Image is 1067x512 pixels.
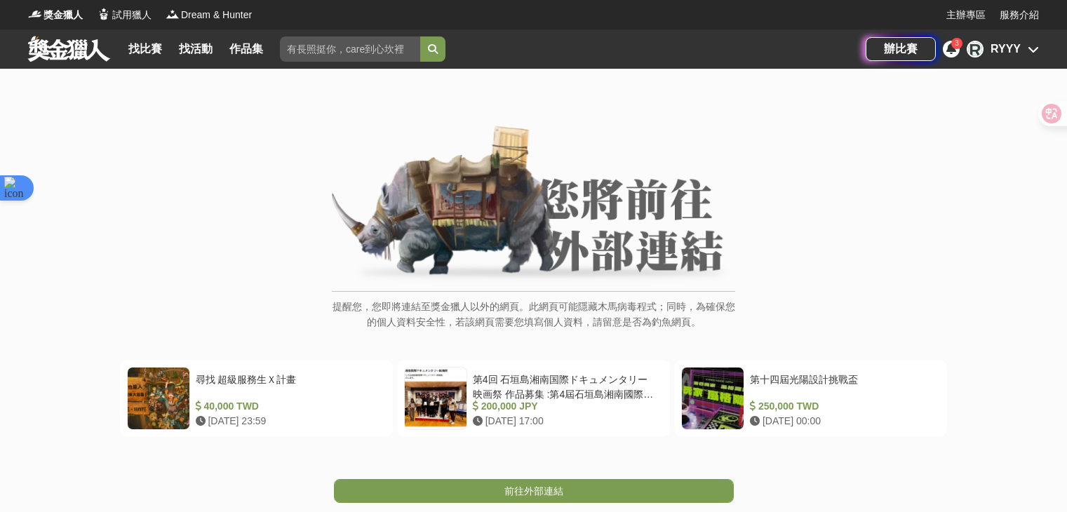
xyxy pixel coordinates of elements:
[181,8,252,22] span: Dream & Hunter
[97,8,152,22] a: Logo試用獵人
[120,360,393,437] a: 尋找 超級服務生Ｘ計畫 40,000 TWD [DATE] 23:59
[750,414,934,429] div: [DATE] 00:00
[334,479,734,503] a: 前往外部連結
[473,414,657,429] div: [DATE] 17:00
[866,37,936,61] a: 辦比賽
[196,372,380,399] div: 尋找 超級服務生Ｘ計畫
[28,8,83,22] a: Logo獎金獵人
[28,7,42,21] img: Logo
[1000,8,1039,22] a: 服務介紹
[280,36,420,62] input: 有長照挺你，care到心坎裡！青春出手，拍出照顧 影音徵件活動
[991,41,1021,58] div: RYYY
[123,39,168,59] a: 找比賽
[332,126,735,284] img: External Link Banner
[397,360,670,437] a: 第4回 石垣島湘南国際ドキュメンタリー映画祭 作品募集 :第4屆石垣島湘南國際紀錄片電影節作品徵集 200,000 JPY [DATE] 17:00
[473,399,657,414] div: 200,000 JPY
[196,414,380,429] div: [DATE] 23:59
[224,39,269,59] a: 作品集
[166,7,180,21] img: Logo
[504,485,563,497] span: 前往外部連結
[112,8,152,22] span: 試用獵人
[750,372,934,399] div: 第十四屆光陽設計挑戰盃
[166,8,252,22] a: LogoDream & Hunter
[196,399,380,414] div: 40,000 TWD
[173,39,218,59] a: 找活動
[750,399,934,414] div: 250,000 TWD
[97,7,111,21] img: Logo
[946,8,986,22] a: 主辦專區
[332,299,735,344] p: 提醒您，您即將連結至獎金獵人以外的網頁。此網頁可能隱藏木馬病毒程式；同時，為確保您的個人資料安全性，若該網頁需要您填寫個人資料，請留意是否為釣魚網頁。
[967,41,984,58] div: R
[674,360,947,437] a: 第十四屆光陽設計挑戰盃 250,000 TWD [DATE] 00:00
[43,8,83,22] span: 獎金獵人
[955,39,959,47] span: 3
[473,372,657,399] div: 第4回 石垣島湘南国際ドキュメンタリー映画祭 作品募集 :第4屆石垣島湘南國際紀錄片電影節作品徵集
